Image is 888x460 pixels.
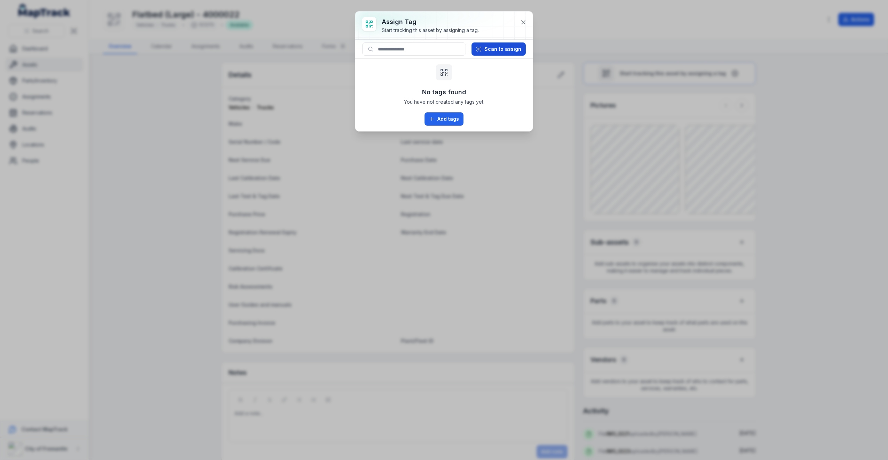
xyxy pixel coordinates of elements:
[404,98,484,105] span: You have not created any tags yet.
[471,42,526,56] button: Scan to assign
[382,27,479,34] div: Start tracking this asset by assigning a tag.
[422,87,466,97] h3: No tags found
[382,17,479,27] h3: Assign tag
[425,112,463,126] a: Add tags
